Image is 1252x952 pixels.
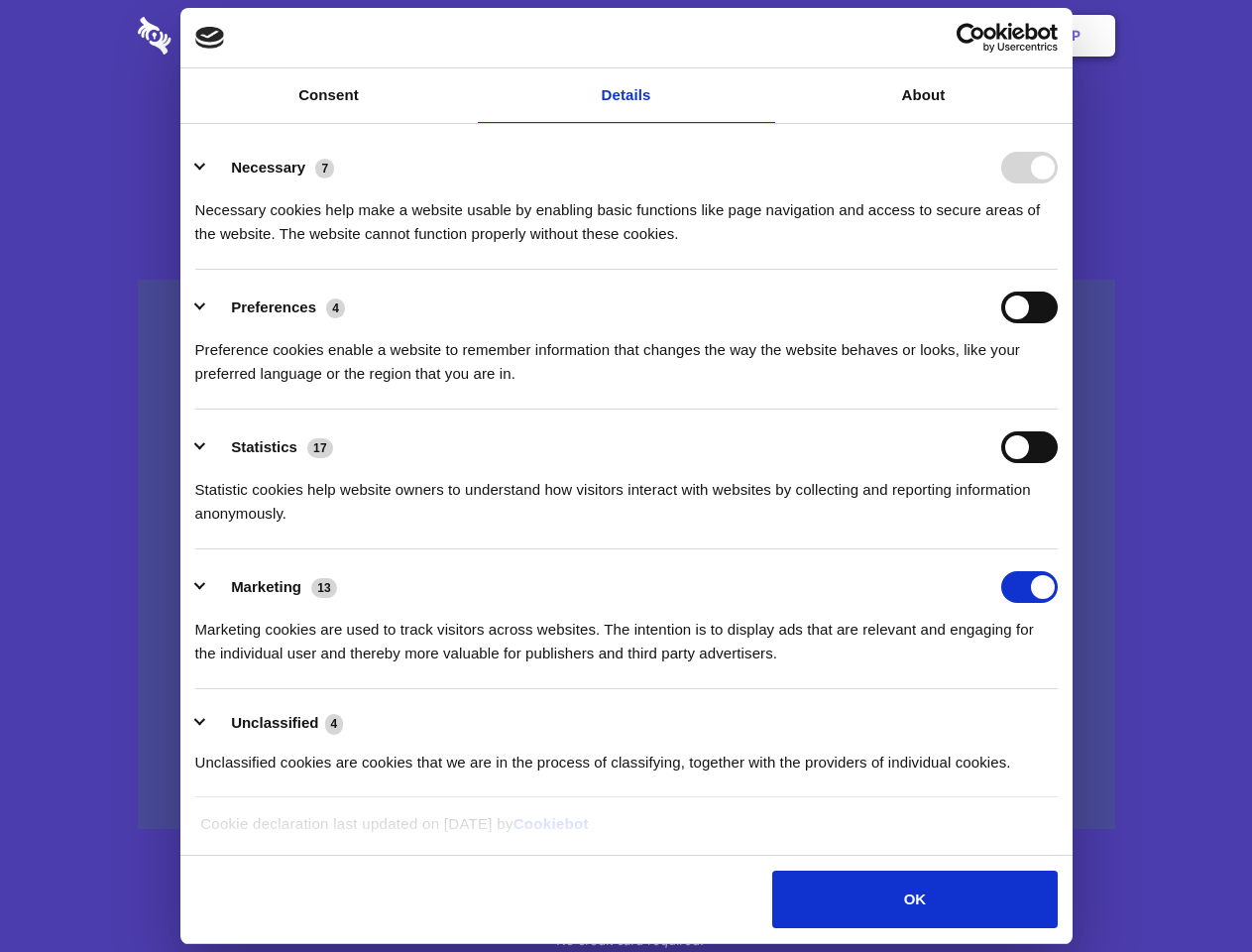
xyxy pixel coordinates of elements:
span: 17 [307,438,333,458]
a: Login [899,5,985,66]
button: Necessary (7) [195,152,347,183]
div: Necessary cookies help make a website usable by enabling basic functions like page navigation and... [195,183,1058,246]
button: Statistics (17) [195,431,346,463]
a: Cookiebot [513,815,589,832]
h4: Auto-redaction of sensitive data, encrypted data sharing and self-destructing private chats. Shar... [138,180,1115,246]
button: Preferences (4) [195,292,358,323]
a: Consent [180,68,478,123]
h1: Eliminate Slack Data Loss. [138,89,1115,161]
a: About [775,68,1073,123]
iframe: Drift Widget Chat Controller [1153,853,1228,928]
a: Details [478,68,775,123]
button: OK [772,871,1057,928]
a: Contact [804,5,895,66]
img: logo-wordmark-white-trans-d4663122ce5f474addd5e946df7df03e33cb6a1c49d2221995e7729f52c070b2.svg [138,17,307,55]
a: Usercentrics Cookiebot - opens in a new window [884,23,1058,53]
span: 4 [326,298,345,318]
div: Statistic cookies help website owners to understand how visitors interact with websites by collec... [195,463,1058,526]
label: Marketing [231,578,301,595]
span: 4 [325,714,344,734]
button: Unclassified (4) [195,711,356,736]
a: Wistia video thumbnail [138,280,1115,830]
span: 7 [315,159,334,178]
div: Preference cookies enable a website to remember information that changes the way the website beha... [195,323,1058,386]
div: Unclassified cookies are cookies that we are in the process of classifying, together with the pro... [195,736,1058,774]
button: Marketing (13) [195,571,350,603]
label: Preferences [231,298,316,315]
label: Necessary [231,159,305,176]
span: 13 [311,578,337,598]
label: Statistics [231,438,297,455]
div: Cookie declaration last updated on [DATE] by [185,812,1067,851]
a: Pricing [582,5,668,66]
img: logo [195,27,225,49]
div: Marketing cookies are used to track visitors across websites. The intention is to display ads tha... [195,603,1058,665]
